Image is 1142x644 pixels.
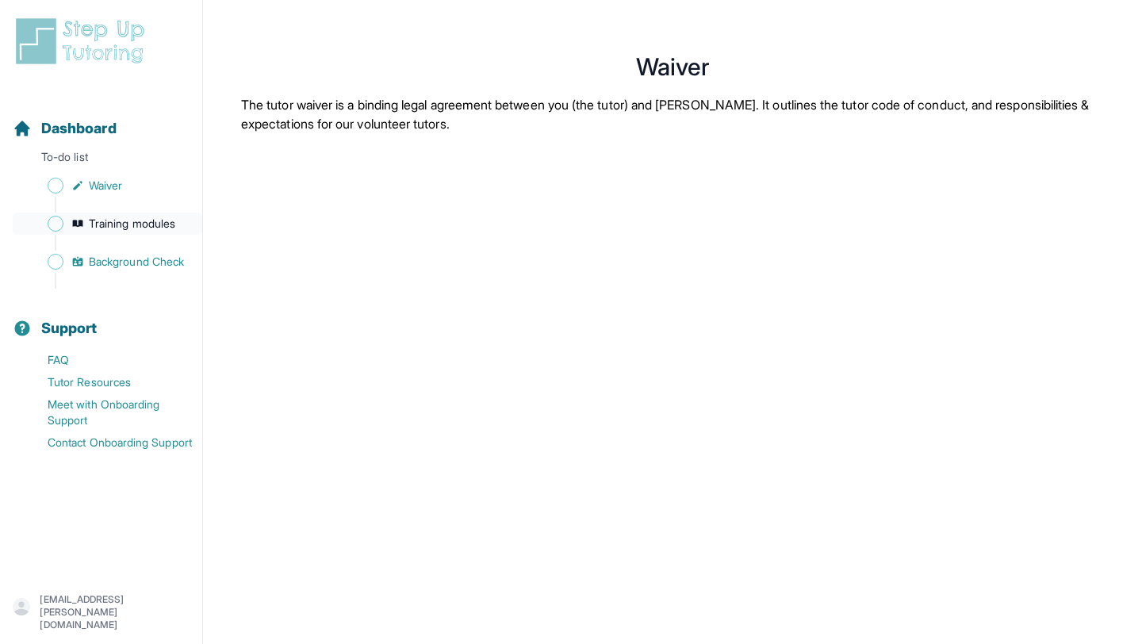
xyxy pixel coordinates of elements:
[13,431,202,454] a: Contact Onboarding Support
[241,95,1104,133] p: The tutor waiver is a binding legal agreement between you (the tutor) and [PERSON_NAME]. It outli...
[13,174,202,197] a: Waiver
[13,593,190,631] button: [EMAIL_ADDRESS][PERSON_NAME][DOMAIN_NAME]
[13,213,202,235] a: Training modules
[6,92,196,146] button: Dashboard
[89,254,184,270] span: Background Check
[41,117,117,140] span: Dashboard
[13,117,117,140] a: Dashboard
[13,393,202,431] a: Meet with Onboarding Support
[13,16,154,67] img: logo
[89,216,175,232] span: Training modules
[13,349,202,371] a: FAQ
[40,593,190,631] p: [EMAIL_ADDRESS][PERSON_NAME][DOMAIN_NAME]
[241,57,1104,76] h1: Waiver
[13,371,202,393] a: Tutor Resources
[6,292,196,346] button: Support
[89,178,122,194] span: Waiver
[6,149,196,171] p: To-do list
[13,251,202,273] a: Background Check
[41,317,98,339] span: Support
